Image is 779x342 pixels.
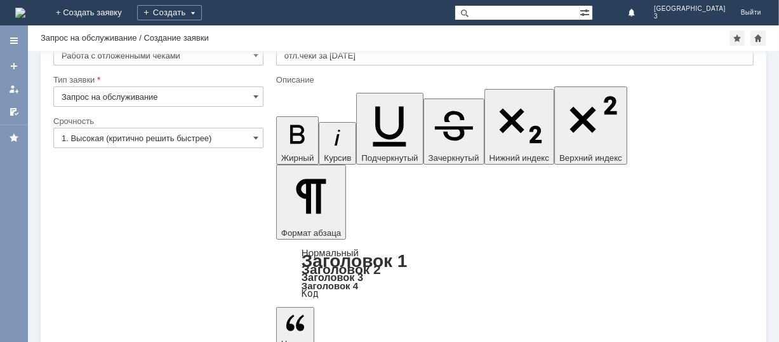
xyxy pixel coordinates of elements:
span: Курсив [324,153,351,163]
a: Перейти на домашнюю страницу [15,8,25,18]
span: Верхний индекс [559,153,622,163]
button: Подчеркнутый [356,93,423,165]
div: Тип заявки [53,76,261,84]
button: Нижний индекс [484,89,555,165]
span: Жирный [281,153,314,163]
div: Создать [137,5,202,20]
button: Формат абзаца [276,165,346,240]
a: Заголовок 4 [302,280,358,291]
button: Курсив [319,122,356,165]
div: Запрос на обслуживание / Создание заявки [41,33,209,43]
button: Жирный [276,116,319,165]
div: Сделать домашней страницей [750,31,766,46]
div: Прошу удалить отложенные чеки за [DATE].Спасибо [5,5,185,25]
span: [GEOGRAPHIC_DATA] [654,5,726,13]
button: Верхний индекс [554,86,627,165]
span: Зачеркнутый [429,153,479,163]
a: Мои заявки [4,79,24,99]
div: Описание [276,76,751,84]
a: Заголовок 2 [302,262,381,277]
div: Срочность [53,117,261,125]
div: Формат абзаца [276,249,754,298]
a: Заголовок 3 [302,271,363,283]
span: Подчеркнутый [361,153,418,163]
a: Мои согласования [4,102,24,122]
div: Добавить в избранное [729,31,745,46]
button: Зачеркнутый [423,99,484,165]
a: Нормальный [302,247,359,258]
a: Создать заявку [4,56,24,76]
span: Формат абзаца [281,228,341,238]
span: Расширенный поиск [580,6,592,18]
a: Заголовок 1 [302,251,408,271]
span: 3 [654,13,726,20]
img: logo [15,8,25,18]
span: Нижний индекс [489,153,550,163]
a: Код [302,288,319,299]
